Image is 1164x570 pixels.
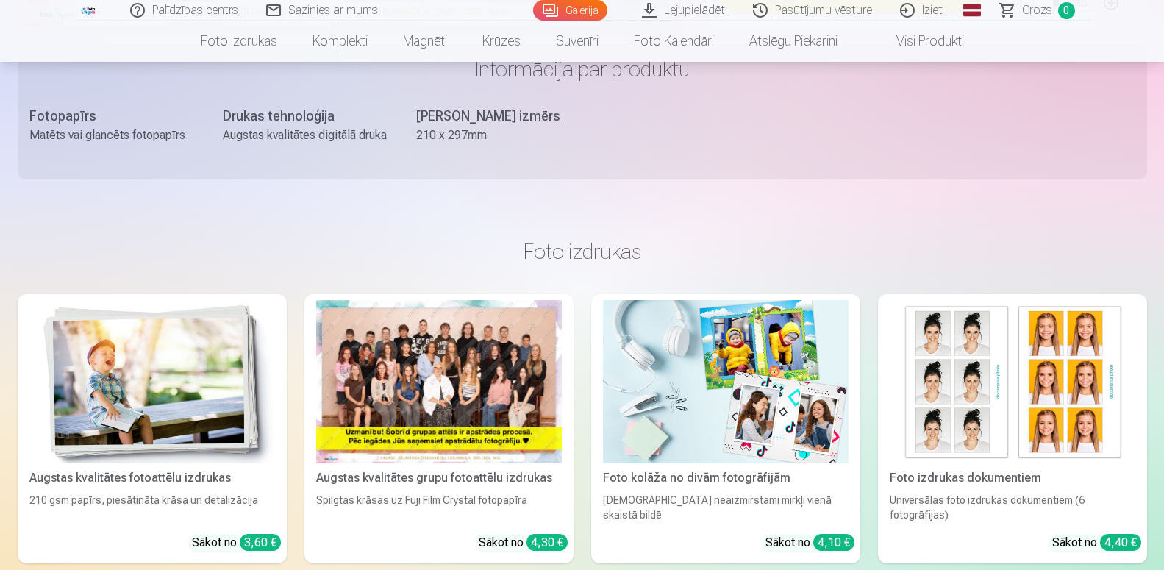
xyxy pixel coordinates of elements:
[890,300,1135,464] img: Foto izdrukas dokumentiem
[884,469,1141,487] div: Foto izdrukas dokumentiem
[855,21,982,62] a: Visi produkti
[310,469,568,487] div: Augstas kvalitātes grupu fotoattēlu izdrukas
[385,21,465,62] a: Magnēti
[616,21,732,62] a: Foto kalendāri
[526,534,568,551] div: 4,30 €
[223,106,387,127] div: Drukas tehnoloģija
[29,56,1135,82] h3: Informācija par produktu
[81,6,97,15] img: /fa1
[732,21,855,62] a: Atslēgu piekariņi
[304,294,574,564] a: Augstas kvalitātes grupu fotoattēlu izdrukasSpilgtas krāsas uz Fuji Film Crystal fotopapīraSākot ...
[18,294,287,564] a: Augstas kvalitātes fotoattēlu izdrukasAugstas kvalitātes fotoattēlu izdrukas210 gsm papīrs, piesā...
[310,493,568,522] div: Spilgtas krāsas uz Fuji Film Crystal fotopapīra
[295,21,385,62] a: Komplekti
[29,238,1135,265] h3: Foto izdrukas
[813,534,854,551] div: 4,10 €
[603,300,849,464] img: Foto kolāža no divām fotogrāfijām
[1052,534,1141,552] div: Sākot no
[29,300,275,464] img: Augstas kvalitātes fotoattēlu izdrukas
[538,21,616,62] a: Suvenīri
[1058,2,1075,19] span: 0
[240,534,281,551] div: 3,60 €
[1100,534,1141,551] div: 4,40 €
[765,534,854,552] div: Sākot no
[223,127,387,144] div: Augstas kvalitātes digitālā druka
[29,127,193,144] div: Matēts vai glancēts fotopapīrs
[24,469,281,487] div: Augstas kvalitātes fotoattēlu izdrukas
[597,469,854,487] div: Foto kolāža no divām fotogrāfijām
[192,534,281,552] div: Sākot no
[1022,1,1052,19] span: Grozs
[29,106,193,127] div: Fotopapīrs
[878,294,1147,564] a: Foto izdrukas dokumentiemFoto izdrukas dokumentiemUniversālas foto izdrukas dokumentiem (6 fotogr...
[24,493,281,522] div: 210 gsm papīrs, piesātināta krāsa un detalizācija
[479,534,568,552] div: Sākot no
[416,106,580,127] div: [PERSON_NAME] izmērs
[591,294,860,564] a: Foto kolāža no divām fotogrāfijāmFoto kolāža no divām fotogrāfijām[DEMOGRAPHIC_DATA] neaizmirstam...
[416,127,580,144] div: 210 x 297mm
[884,493,1141,522] div: Universālas foto izdrukas dokumentiem (6 fotogrāfijas)
[183,21,295,62] a: Foto izdrukas
[597,493,854,522] div: [DEMOGRAPHIC_DATA] neaizmirstami mirkļi vienā skaistā bildē
[465,21,538,62] a: Krūzes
